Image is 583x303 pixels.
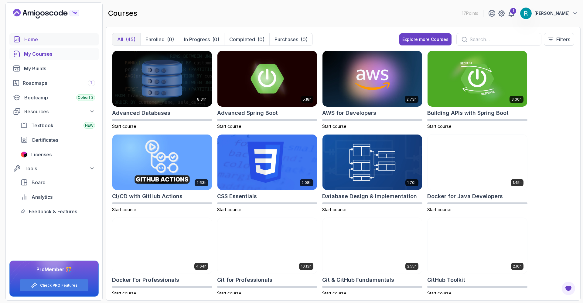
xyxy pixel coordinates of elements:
[112,276,179,284] h2: Docker For Professionals
[322,124,346,129] span: Start course
[9,33,99,45] a: home
[20,151,28,158] img: jetbrains icon
[428,218,527,274] img: GitHub Toolkit card
[534,10,570,16] p: [PERSON_NAME]
[9,62,99,75] a: builds
[520,8,532,19] img: user profile image
[31,151,52,158] span: Licenses
[140,33,179,45] button: Enrolled(0)
[112,51,212,107] img: Advanced Databases card
[32,136,58,144] span: Certificates
[556,36,570,43] p: Filters
[13,9,93,18] a: Landing page
[196,180,206,185] p: 2.63h
[112,291,136,296] span: Start course
[301,264,312,269] p: 10.13h
[24,165,95,172] div: Tools
[427,291,452,296] span: Start course
[217,109,278,117] h2: Advanced Spring Boot
[17,176,99,188] a: board
[179,33,224,45] button: In Progress(0)
[184,36,210,43] p: In Progress
[32,179,46,186] span: Board
[407,264,417,269] p: 2.55h
[544,33,574,46] button: Filters
[513,180,522,185] p: 1.45h
[17,134,99,146] a: certificates
[217,218,317,274] img: Git for Professionals card
[17,191,99,203] a: analytics
[322,276,394,284] h2: Git & GitHub Fundamentals
[24,36,95,43] div: Home
[32,193,53,201] span: Analytics
[274,36,298,43] p: Purchases
[469,36,536,43] input: Search...
[24,65,95,72] div: My Builds
[217,192,257,201] h2: CSS Essentials
[197,97,206,102] p: 8.31h
[322,192,417,201] h2: Database Design & Implementation
[402,36,448,42] div: Explore more Courses
[520,7,578,19] button: user profile image[PERSON_NAME]
[217,135,317,190] img: CSS Essentials card
[322,135,422,190] img: Database Design & Implementation card
[112,207,136,212] span: Start course
[510,8,516,14] div: 1
[112,109,170,117] h2: Advanced Databases
[428,135,527,190] img: Docker for Java Developers card
[90,81,93,85] span: 7
[322,218,422,274] img: Git & GitHub Fundamentals card
[322,207,346,212] span: Start course
[112,218,212,274] img: Docker For Professionals card
[407,97,417,102] p: 2.73h
[108,8,137,18] h2: courses
[31,122,53,129] span: Textbook
[117,36,123,43] p: All
[322,109,376,117] h2: AWS for Developers
[269,33,312,45] button: Purchases(0)
[85,123,94,128] span: NEW
[508,10,515,17] a: 1
[196,264,206,269] p: 4.64h
[427,192,503,201] h2: Docker for Java Developers
[17,119,99,132] a: textbook
[126,36,135,43] div: (45)
[24,50,95,58] div: My Courses
[9,48,99,60] a: courses
[322,291,346,296] span: Start course
[24,108,95,115] div: Resources
[9,163,99,174] button: Tools
[217,291,241,296] span: Start course
[19,279,89,291] button: Check PRO Features
[301,36,308,43] div: (0)
[217,207,241,212] span: Start course
[9,106,99,117] button: Resources
[462,10,478,16] p: 17 Points
[428,51,527,107] img: Building APIs with Spring Boot card
[212,36,219,43] div: (0)
[322,51,422,107] img: AWS for Developers card
[9,77,99,89] a: roadmaps
[112,135,212,190] img: CI/CD with GitHub Actions card
[145,36,165,43] p: Enrolled
[513,264,522,269] p: 2.10h
[24,94,95,101] div: Bootcamp
[407,180,417,185] p: 1.70h
[40,283,77,288] a: Check PRO Features
[217,276,272,284] h2: Git for Professionals
[427,276,465,284] h2: GitHub Toolkit
[427,207,452,212] span: Start course
[399,33,452,45] button: Explore more Courses
[23,79,95,87] div: Roadmaps
[561,281,576,296] button: Open Feedback Button
[224,33,269,45] button: Completed(0)
[229,36,255,43] p: Completed
[217,124,241,129] span: Start course
[112,33,140,45] button: All(45)
[9,92,99,104] a: bootcamp
[303,97,312,102] p: 5.18h
[167,36,174,43] div: (0)
[427,124,452,129] span: Start course
[257,36,264,43] div: (0)
[302,180,312,185] p: 2.08h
